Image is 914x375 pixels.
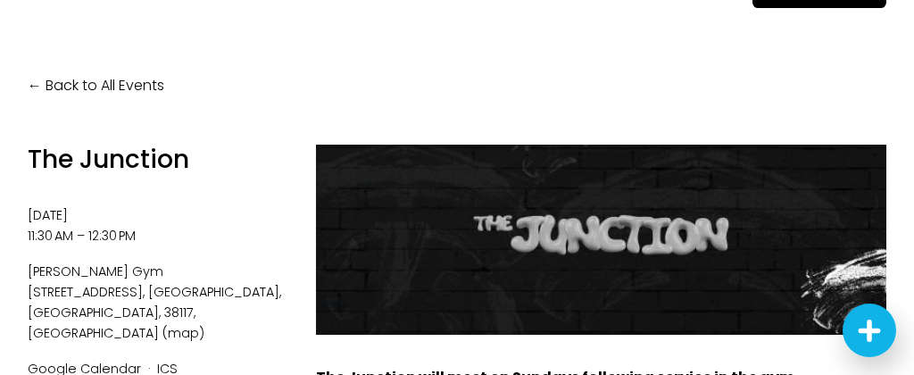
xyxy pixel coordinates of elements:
[28,324,159,342] span: [GEOGRAPHIC_DATA]
[28,283,281,321] span: [GEOGRAPHIC_DATA], [GEOGRAPHIC_DATA], 38117
[28,206,68,224] time: [DATE]
[28,145,286,175] h1: The Junction
[28,262,286,282] span: [PERSON_NAME] Gym
[28,227,73,245] time: 11:30 AM
[162,324,204,342] a: (map)
[28,73,164,99] a: Back to All Events
[88,227,136,245] time: 12:30 PM
[28,283,148,301] span: [STREET_ADDRESS]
